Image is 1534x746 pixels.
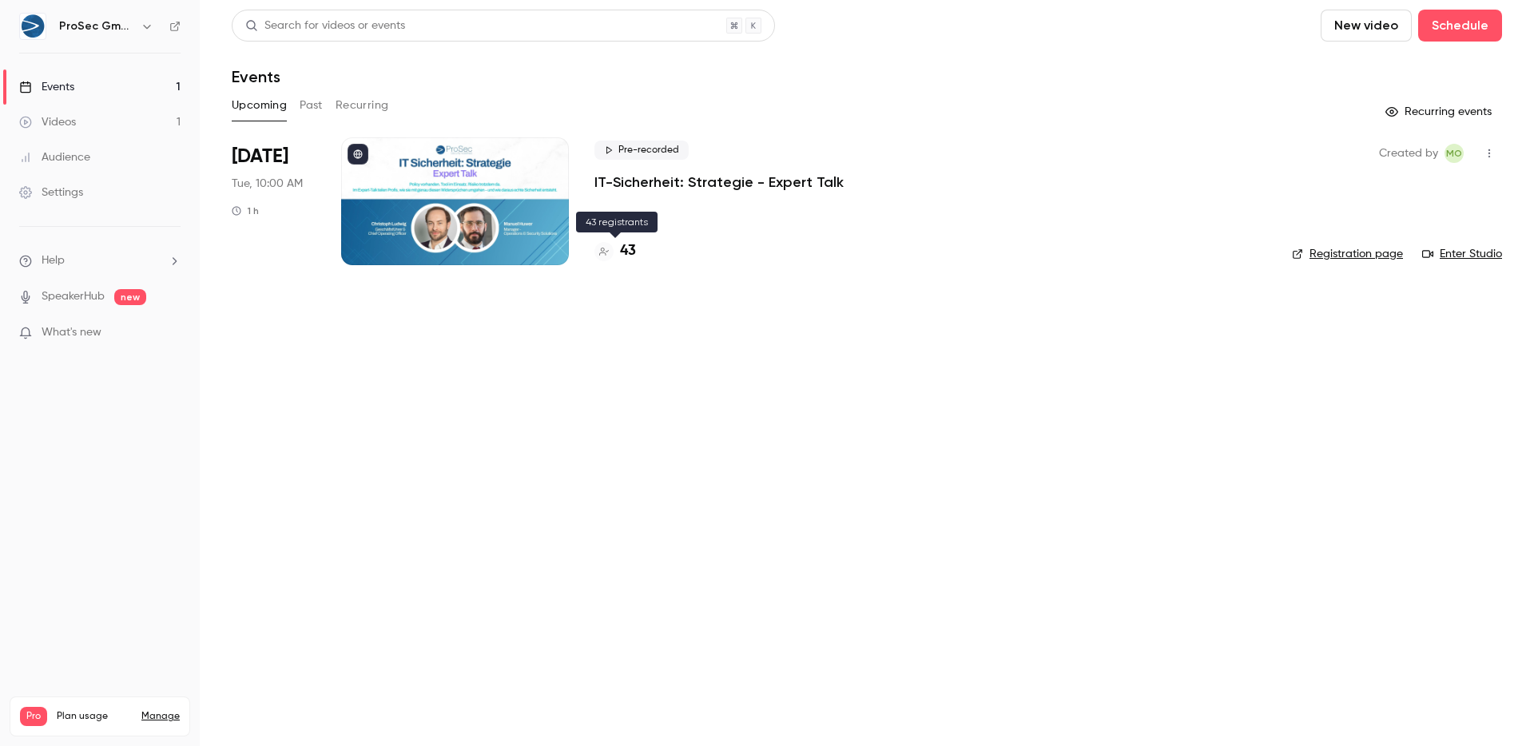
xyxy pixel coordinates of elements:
span: new [114,289,146,305]
span: Created by [1379,144,1438,163]
button: Recurring [336,93,389,118]
div: Sep 23 Tue, 10:00 AM (Europe/Berlin) [232,137,316,265]
span: Help [42,252,65,269]
div: Events [19,79,74,95]
h6: ProSec GmbH [59,18,134,34]
span: MD Operative [1445,144,1464,163]
span: Pre-recorded [594,141,689,160]
h1: Events [232,67,280,86]
div: 1 h [232,204,259,217]
div: Search for videos or events [245,18,405,34]
div: Settings [19,185,83,200]
a: Manage [141,710,180,723]
a: SpeakerHub [42,288,105,305]
button: Upcoming [232,93,287,118]
img: ProSec GmbH [20,14,46,39]
li: help-dropdown-opener [19,252,181,269]
span: Tue, 10:00 AM [232,176,303,192]
span: [DATE] [232,144,288,169]
button: New video [1321,10,1412,42]
a: IT-Sicherheit: Strategie - Expert Talk [594,173,844,192]
a: 43 [594,240,636,262]
div: Audience [19,149,90,165]
span: Plan usage [57,710,132,723]
span: MO [1446,144,1462,163]
div: Videos [19,114,76,130]
h4: 43 [620,240,636,262]
button: Schedule [1418,10,1502,42]
button: Past [300,93,323,118]
a: Registration page [1292,246,1403,262]
button: Recurring events [1378,99,1502,125]
span: Pro [20,707,47,726]
span: What's new [42,324,101,341]
a: Enter Studio [1422,246,1502,262]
